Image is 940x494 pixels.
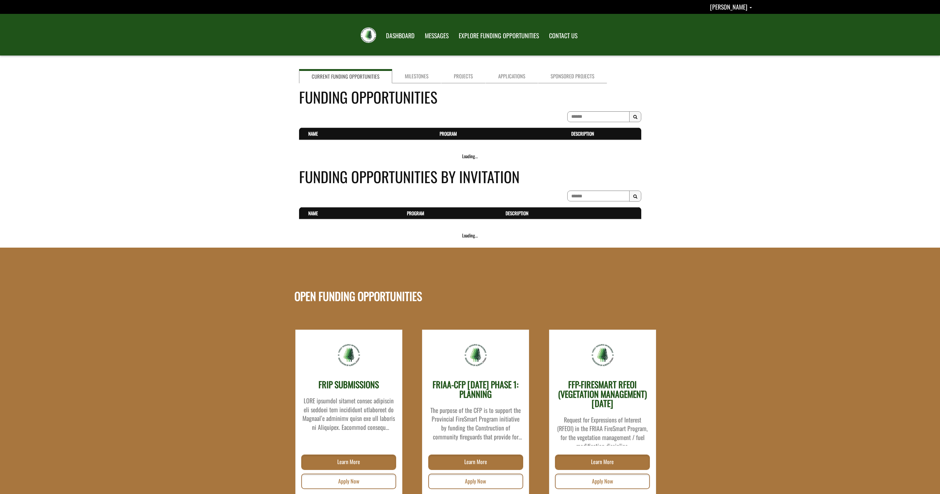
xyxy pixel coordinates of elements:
[337,344,360,367] img: friaa-logo.png
[299,166,641,187] h4: Funding Opportunities By Invitation
[299,232,641,239] div: Loading...
[454,28,544,43] a: EXPLORE FUNDING OPPORTUNITIES
[407,210,424,216] a: Program
[299,69,392,83] a: Current Funding Opportunities
[629,111,641,122] button: Search Results
[299,86,641,108] h4: Funding Opportunities
[440,130,457,137] a: Program
[464,344,487,367] img: friaa-logo.png
[710,2,747,11] span: [PERSON_NAME]
[710,2,752,11] a: Bob Christian
[506,210,528,216] a: Description
[380,26,582,43] nav: Main Navigation
[318,380,379,389] h3: FRIP SUBMISSIONS
[591,344,614,367] img: friaa-logo.png
[571,130,594,137] a: Description
[556,380,650,408] h3: FFP-FIRESMART RFEOI (VEGETATION MANAGEMENT) [DATE]
[392,69,441,83] a: Milestones
[361,27,376,43] img: FRIAA Submissions Portal
[428,455,523,470] a: Learn More
[538,69,607,83] a: Sponsored Projects
[555,455,650,470] a: Learn More
[555,474,650,489] a: Apply Now
[628,207,641,219] th: Actions
[429,380,523,399] h3: FRIAA-CFP [DATE] PHASE 1: PLANNING
[299,153,641,159] div: Loading...
[381,28,419,43] a: DASHBOARD
[486,69,538,83] a: Applications
[301,474,396,489] a: Apply Now
[429,402,523,441] div: The purpose of the CFP is to support the Provincial FireSmart Program initiative by funding the C...
[420,28,453,43] a: MESSAGES
[301,455,396,470] a: Learn More
[308,130,318,137] a: Name
[556,412,650,446] div: Request for Expressions of Interest (RFEOI) in the FRIAA FireSmart Program, for the vegetation ma...
[629,191,641,202] button: Search Results
[441,69,486,83] a: Projects
[428,474,523,489] a: Apply Now
[567,191,630,201] input: To search on partial text, use the asterisk (*) wildcard character.
[308,210,318,216] a: Name
[294,254,422,302] h1: OPEN FUNDING OPPORTUNITIES
[302,393,396,431] div: LORE ipsumdol sitamet consec adipiscin eli seddoei tem incididunt utlaboreet do Magnaal’e adminim...
[567,111,630,122] input: To search on partial text, use the asterisk (*) wildcard character.
[544,28,582,43] a: CONTACT US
